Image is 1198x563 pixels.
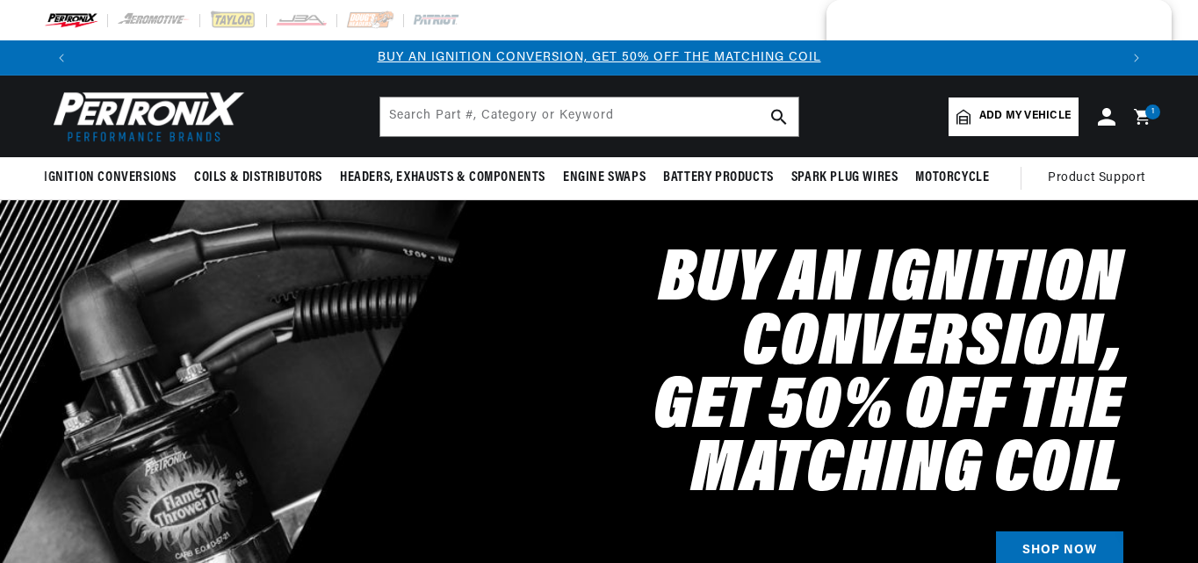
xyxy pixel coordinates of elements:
[1119,40,1154,76] button: Translation missing: en.sections.announcements.next_announcement
[44,40,79,76] button: Translation missing: en.sections.announcements.previous_announcement
[44,86,246,147] img: Pertronix
[760,97,798,136] button: search button
[331,157,554,198] summary: Headers, Exhausts & Components
[663,169,774,187] span: Battery Products
[906,157,998,198] summary: Motorcycle
[563,169,646,187] span: Engine Swaps
[1151,105,1155,119] span: 1
[1048,169,1145,188] span: Product Support
[185,157,331,198] summary: Coils & Distributors
[378,51,821,64] a: BUY AN IGNITION CONVERSION, GET 50% OFF THE MATCHING COIL
[79,48,1119,68] div: Announcement
[380,97,798,136] input: Search Part #, Category or Keyword
[340,169,545,187] span: Headers, Exhausts & Components
[554,157,654,198] summary: Engine Swaps
[44,157,185,198] summary: Ignition Conversions
[783,157,907,198] summary: Spark Plug Wires
[915,169,989,187] span: Motorcycle
[654,157,783,198] summary: Battery Products
[194,169,322,187] span: Coils & Distributors
[1048,157,1154,199] summary: Product Support
[372,249,1123,503] h2: Buy an Ignition Conversion, Get 50% off the Matching Coil
[79,48,1119,68] div: 1 of 3
[979,108,1071,125] span: Add my vehicle
[791,169,898,187] span: Spark Plug Wires
[44,169,177,187] span: Ignition Conversions
[949,97,1079,136] a: Add my vehicle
